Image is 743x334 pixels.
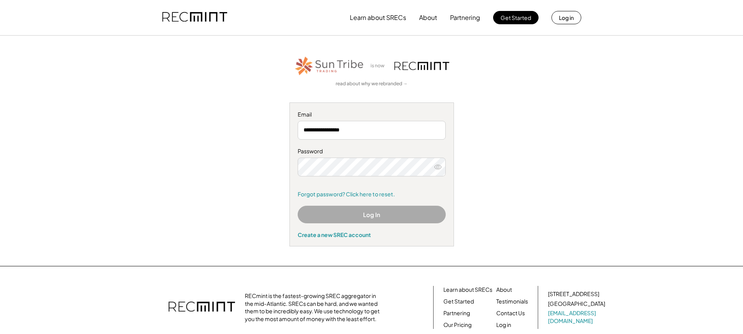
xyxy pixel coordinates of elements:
a: Forgot password? Click here to reset. [298,190,446,198]
a: Get Started [443,298,474,305]
img: recmint-logotype%403x.png [394,62,449,70]
button: Partnering [450,10,480,25]
div: [STREET_ADDRESS] [548,290,599,298]
div: Password [298,147,446,155]
a: Contact Us [496,309,525,317]
img: STT_Horizontal_Logo%2B-%2BColor.png [294,55,365,77]
a: Learn about SRECs [443,286,492,294]
button: Learn about SRECs [350,10,406,25]
button: Get Started [493,11,539,24]
a: Testimonials [496,298,528,305]
button: Log in [551,11,581,24]
div: Create a new SREC account [298,231,446,238]
button: Log In [298,206,446,223]
div: [GEOGRAPHIC_DATA] [548,300,605,308]
img: recmint-logotype%403x.png [168,294,235,321]
a: Log in [496,321,511,329]
a: [EMAIL_ADDRESS][DOMAIN_NAME] [548,309,607,325]
img: recmint-logotype%403x.png [162,4,227,31]
div: Email [298,111,446,119]
a: Partnering [443,309,470,317]
div: RECmint is the fastest-growing SREC aggregator in the mid-Atlantic. SRECs can be hard, and we wan... [245,292,384,323]
div: is now [369,63,390,69]
button: About [419,10,437,25]
a: read about why we rebranded → [336,81,408,87]
a: Our Pricing [443,321,472,329]
a: About [496,286,512,294]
